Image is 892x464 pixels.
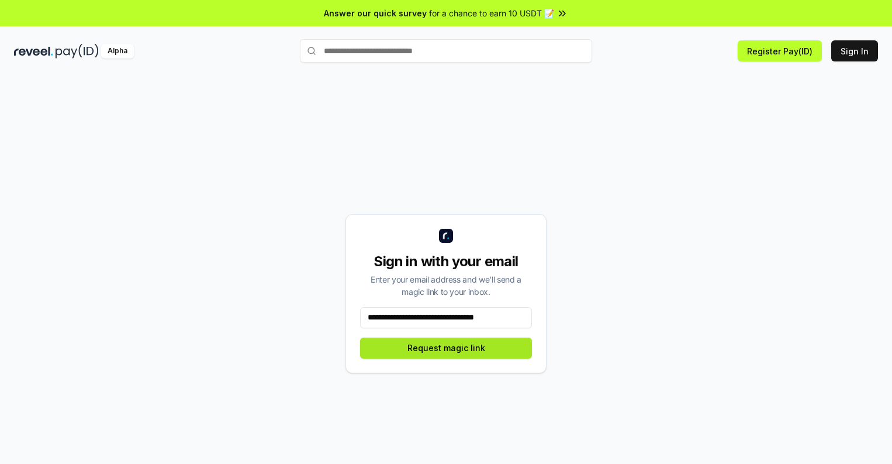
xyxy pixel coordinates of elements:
button: Request magic link [360,338,532,359]
div: Alpha [101,44,134,59]
span: for a chance to earn 10 USDT 📝 [429,7,554,19]
span: Answer our quick survey [324,7,427,19]
img: logo_small [439,229,453,243]
div: Sign in with your email [360,252,532,271]
button: Register Pay(ID) [738,40,822,61]
button: Sign In [831,40,878,61]
div: Enter your email address and we’ll send a magic link to your inbox. [360,273,532,298]
img: reveel_dark [14,44,53,59]
img: pay_id [56,44,99,59]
